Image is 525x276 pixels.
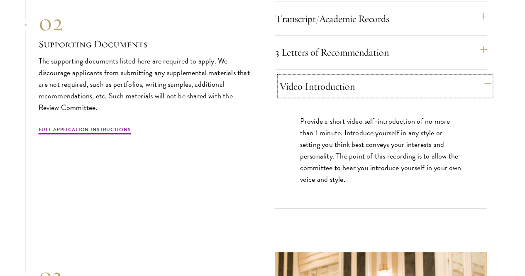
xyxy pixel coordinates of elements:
div: 02 [39,8,250,37]
a: Full Application Instructions [39,126,131,136]
p: Provide a short video self-introduction of no more than 1 minute. Introduce yourself in any style... [300,115,462,185]
h3: Supporting Documents [39,37,250,51]
button: Transcript/Academic Records [275,9,487,29]
button: 3 Letters of Recommendation [275,42,487,62]
button: Video Introduction [279,76,491,96]
p: The supporting documents listed here are required to apply. We discourage applicants from submitt... [39,55,250,113]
